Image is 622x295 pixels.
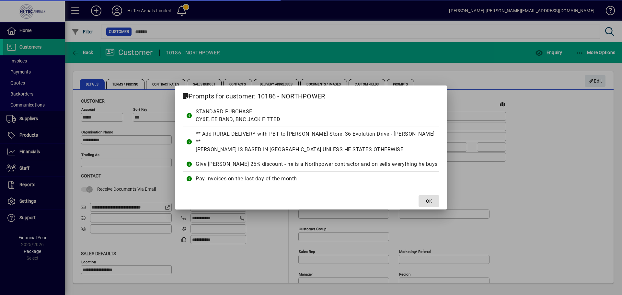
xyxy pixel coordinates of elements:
[196,160,439,168] div: Give [PERSON_NAME] 25% discount - he is a Northpower contractor and on sells everything he buys
[196,130,439,153] div: ** Add RURAL DELIVERY with PBT to [PERSON_NAME] Store, 36 Evolution Drive - [PERSON_NAME] ** [PER...
[196,175,439,183] div: Pay invoices on the last day of the month
[419,195,439,207] button: OK
[426,198,432,205] span: OK
[175,85,447,104] h2: Prompts for customer: 10186 - NORTHPOWER
[196,108,439,123] div: STANDARD PURCHASE: CY6E, EE BAND, BNC JACK FITTED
